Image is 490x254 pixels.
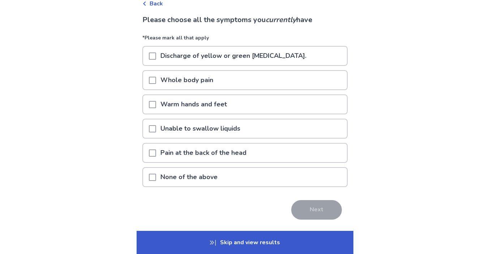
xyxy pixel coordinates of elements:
[291,200,342,220] button: Next
[156,144,251,162] p: Pain at the back of the head
[142,34,348,46] p: *Please mark all that apply
[266,15,296,25] i: currently
[156,95,231,114] p: Warm hands and feet
[156,71,218,89] p: Whole body pain
[156,119,245,138] p: Unable to swallow liquids
[156,168,222,186] p: None of the above
[142,14,348,25] p: Please choose all the symptoms you have
[156,47,311,65] p: Discharge of yellow or green [MEDICAL_DATA].
[137,231,353,254] p: Skip and view results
